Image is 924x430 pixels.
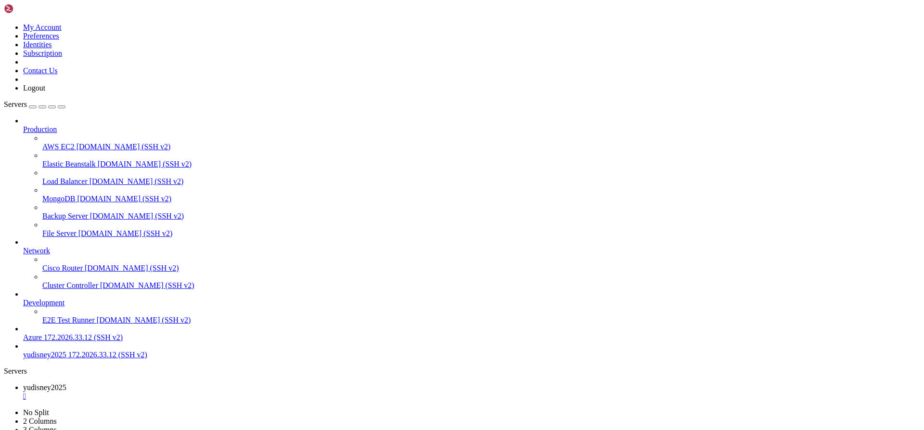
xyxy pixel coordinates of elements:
[23,383,920,401] a: yudisney2025
[42,151,920,169] li: Elastic Beanstalk [DOMAIN_NAME] (SSH v2)
[42,143,75,151] span: AWS EC2
[23,247,920,255] a: Network
[4,100,65,108] a: Servers
[42,229,920,238] a: File Server [DOMAIN_NAME] (SSH v2)
[97,316,191,324] span: [DOMAIN_NAME] (SSH v2)
[42,177,88,185] span: Load Balancer
[42,281,98,289] span: Cluster Controller
[100,281,194,289] span: [DOMAIN_NAME] (SSH v2)
[42,134,920,151] li: AWS EC2 [DOMAIN_NAME] (SSH v2)
[23,351,920,359] a: yudisney2025 172.2026.33.12 (SSH v2)
[23,333,920,342] a: Azure 172.2026.33.12 (SSH v2)
[23,325,920,342] li: Azure 172.2026.33.12 (SSH v2)
[44,333,123,341] span: 172.2026.33.12 (SSH v2)
[23,66,58,75] a: Contact Us
[23,23,62,31] a: My Account
[23,383,66,391] span: yudisney2025
[42,195,75,203] span: MongoDB
[42,212,88,220] span: Backup Server
[4,100,27,108] span: Servers
[23,351,66,359] span: yudisney2025
[23,247,50,255] span: Network
[42,186,920,203] li: MongoDB [DOMAIN_NAME] (SSH v2)
[78,229,173,237] span: [DOMAIN_NAME] (SSH v2)
[23,84,45,92] a: Logout
[42,212,920,221] a: Backup Server [DOMAIN_NAME] (SSH v2)
[42,160,920,169] a: Elastic Beanstalk [DOMAIN_NAME] (SSH v2)
[23,32,59,40] a: Preferences
[42,264,83,272] span: Cisco Router
[23,117,920,238] li: Production
[85,264,179,272] span: [DOMAIN_NAME] (SSH v2)
[23,125,57,133] span: Production
[4,20,8,28] div: (0, 2)
[98,160,192,168] span: [DOMAIN_NAME] (SSH v2)
[4,367,920,376] div: Servers
[23,238,920,290] li: Network
[4,4,59,13] img: Shellngn
[42,307,920,325] li: E2E Test Runner [DOMAIN_NAME] (SSH v2)
[23,333,42,341] span: Azure
[42,143,920,151] a: AWS EC2 [DOMAIN_NAME] (SSH v2)
[90,212,184,220] span: [DOMAIN_NAME] (SSH v2)
[23,342,920,359] li: yudisney2025 172.2026.33.12 (SSH v2)
[42,177,920,186] a: Load Balancer [DOMAIN_NAME] (SSH v2)
[42,195,920,203] a: MongoDB [DOMAIN_NAME] (SSH v2)
[77,195,171,203] span: [DOMAIN_NAME] (SSH v2)
[42,281,920,290] a: Cluster Controller [DOMAIN_NAME] (SSH v2)
[23,299,64,307] span: Development
[42,255,920,273] li: Cisco Router [DOMAIN_NAME] (SSH v2)
[23,49,62,57] a: Subscription
[42,316,95,324] span: E2E Test Runner
[4,12,799,20] x-row: Name does not resolve
[42,273,920,290] li: Cluster Controller [DOMAIN_NAME] (SSH v2)
[68,351,147,359] span: 172.2026.33.12 (SSH v2)
[42,169,920,186] li: Load Balancer [DOMAIN_NAME] (SSH v2)
[42,316,920,325] a: E2E Test Runner [DOMAIN_NAME] (SSH v2)
[23,299,920,307] a: Development
[42,203,920,221] li: Backup Server [DOMAIN_NAME] (SSH v2)
[42,221,920,238] li: File Server [DOMAIN_NAME] (SSH v2)
[90,177,184,185] span: [DOMAIN_NAME] (SSH v2)
[23,40,52,49] a: Identities
[23,125,920,134] a: Production
[77,143,171,151] span: [DOMAIN_NAME] (SSH v2)
[23,392,920,401] a: 
[23,417,57,425] a: 2 Columns
[42,160,96,168] span: Elastic Beanstalk
[4,4,799,12] x-row: ERROR: Unable to open connection:
[42,229,77,237] span: File Server
[23,290,920,325] li: Development
[42,264,920,273] a: Cisco Router [DOMAIN_NAME] (SSH v2)
[23,408,49,417] a: No Split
